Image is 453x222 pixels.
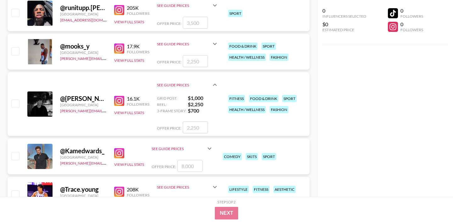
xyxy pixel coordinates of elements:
[127,186,149,193] div: 208K
[183,17,208,29] input: 3,500
[127,11,149,16] div: Followers
[127,102,149,107] div: Followers
[157,36,219,51] div: See Guide Prices
[60,185,107,193] div: @ Trace.young
[152,146,206,151] div: See Guide Prices
[188,101,219,108] strong: $ 2,250
[157,102,187,107] span: Reel:
[215,207,238,219] button: Next
[322,27,366,32] div: Estimated Price
[152,141,213,156] div: See Guide Prices
[249,95,278,102] div: food & drink
[157,185,211,190] div: See Guide Prices
[127,193,149,197] div: Followers
[228,10,243,17] div: sport
[60,12,107,16] div: [GEOGRAPHIC_DATA]
[183,55,208,67] input: 2,250
[60,55,153,61] a: [PERSON_NAME][EMAIL_ADDRESS][DOMAIN_NAME]
[228,54,266,61] div: health / wellness
[114,20,144,24] button: View Full Stats
[157,42,211,46] div: See Guide Prices
[157,96,187,101] span: Grid Post:
[223,153,242,160] div: comedy
[152,164,176,169] span: Offer Price:
[60,193,107,198] div: [GEOGRAPHIC_DATA]
[114,148,124,158] img: Instagram
[228,43,258,50] div: food & drink
[228,106,266,113] div: health / wellness
[114,44,124,54] img: Instagram
[400,8,423,14] div: 0
[157,3,211,8] div: See Guide Prices
[261,43,276,50] div: sport
[157,179,219,195] div: See Guide Prices
[157,60,182,64] span: Offer Price:
[127,43,149,50] div: 17.9K
[60,147,107,155] div: @ Kamedwards_
[157,75,219,95] div: See Guide Prices
[400,27,423,32] div: Followers
[177,160,203,172] input: 8,000
[157,21,182,26] span: Offer Price:
[60,95,107,102] div: @ [PERSON_NAME].jovenin
[322,8,366,14] div: 0
[60,160,153,166] a: [PERSON_NAME][EMAIL_ADDRESS][DOMAIN_NAME]
[127,50,149,54] div: Followers
[157,83,211,87] div: See Guide Prices
[157,126,182,131] span: Offer Price:
[60,102,107,107] div: [GEOGRAPHIC_DATA]
[60,107,153,113] a: [PERSON_NAME][EMAIL_ADDRESS][DOMAIN_NAME]
[127,5,149,11] div: 205K
[114,96,124,106] img: Instagram
[322,14,366,19] div: Influencers Selected
[60,50,107,55] div: [GEOGRAPHIC_DATA]
[262,153,276,160] div: sport
[228,186,249,193] div: lifestyle
[188,108,219,114] strong: $ 700
[114,58,144,63] button: View Full Stats
[322,21,366,27] div: $0
[114,162,144,167] button: View Full Stats
[60,16,123,22] a: [EMAIL_ADDRESS][DOMAIN_NAME]
[114,187,124,197] img: Instagram
[228,95,245,102] div: fitness
[217,200,236,204] div: Step 1 of 2
[157,108,187,113] span: 3-Frame Story:
[270,54,288,61] div: fashion
[60,42,107,50] div: @ mooks_y
[400,14,423,19] div: Followers
[60,155,107,160] div: [GEOGRAPHIC_DATA]
[270,106,288,113] div: fashion
[246,153,258,160] div: skits
[60,4,107,12] div: @ runitupp.[PERSON_NAME]
[114,5,124,15] img: Instagram
[273,186,296,193] div: aesthetic
[188,95,219,101] strong: $ 1,000
[400,21,423,27] div: 0
[282,95,297,102] div: sport
[422,190,445,214] iframe: Drift Widget Chat Controller
[183,121,208,133] input: 2,250
[127,96,149,102] div: 16.1K
[114,110,144,115] button: View Full Stats
[253,186,270,193] div: fitness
